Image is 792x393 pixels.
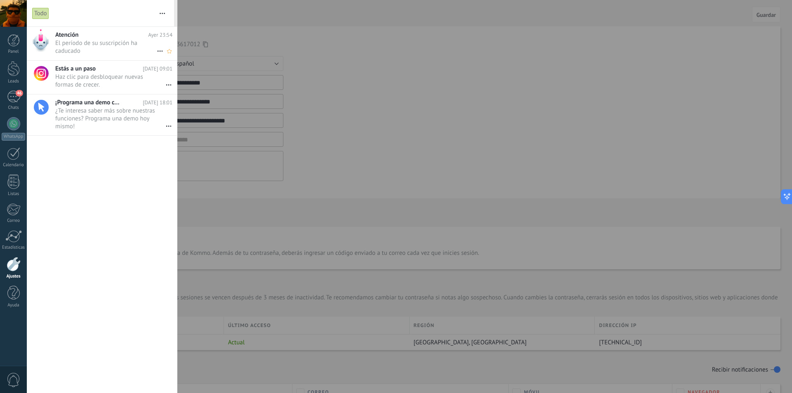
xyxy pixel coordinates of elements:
[2,49,26,54] div: Panel
[55,31,78,39] span: Atención
[55,107,157,130] span: ¿Te interesa saber más sobre nuestras funciones? Programa una demo hoy mismo!
[2,303,26,308] div: Ayuda
[2,245,26,250] div: Estadísticas
[2,162,26,168] div: Calendario
[55,39,157,55] span: El período de su suscripción ha caducado
[2,105,26,111] div: Chats
[55,65,96,73] span: Estás a un paso
[148,31,172,39] span: Ayer 23:54
[143,65,172,73] span: [DATE] 09:01
[27,27,177,60] a: Atención Ayer 23:54 El período de su suscripción ha caducado
[55,99,121,106] span: ¡Programa una demo con un experto!
[27,94,177,135] a: ¡Programa una demo con un experto! [DATE] 18:01 ¿Te interesa saber más sobre nuestras funciones? ...
[32,7,49,19] div: Todo
[2,191,26,197] div: Listas
[143,99,172,106] span: [DATE] 18:01
[27,61,177,94] a: Estás a un paso [DATE] 09:01 Haz clic para desbloquear nuevas formas de crecer.
[2,79,26,84] div: Leads
[2,274,26,279] div: Ajustes
[2,133,25,141] div: WhatsApp
[16,90,23,96] span: 46
[2,218,26,224] div: Correo
[55,73,157,89] span: Haz clic para desbloquear nuevas formas de crecer.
